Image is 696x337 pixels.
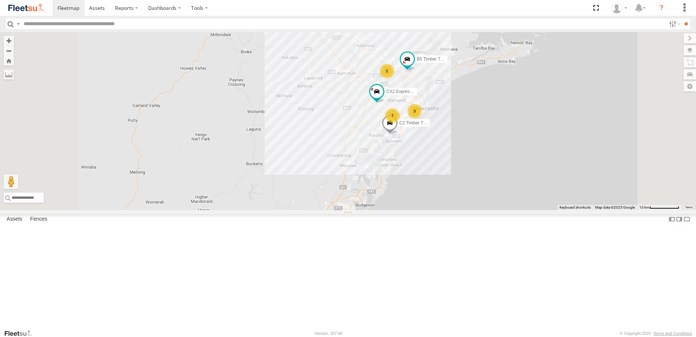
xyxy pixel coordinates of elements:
[7,3,45,13] img: fleetsu-logo-horizontal.svg
[4,69,14,80] label: Measure
[4,174,18,189] button: Drag Pegman onto the map to open Street View
[4,36,14,46] button: Zoom in
[559,205,591,210] button: Keyboard shortcuts
[683,214,691,225] label: Hide Summary Table
[399,120,431,125] span: C2 Timber Truck
[4,56,14,66] button: Zoom Home
[685,206,693,209] a: Terms (opens in new tab)
[385,108,400,123] div: 7
[676,214,683,225] label: Dock Summary Table to the Right
[15,19,21,29] label: Search Query
[666,19,682,29] label: Search Filter Options
[27,214,51,224] label: Fences
[417,57,448,62] span: B5 Timber Truck
[4,330,37,337] a: Visit our Website
[656,2,667,14] i: ?
[4,46,14,56] button: Zoom out
[386,89,420,94] span: CX2 Express Ute
[380,64,394,78] div: 5
[684,81,696,92] label: Map Settings
[668,214,676,225] label: Dock Summary Table to the Left
[637,205,681,210] button: Map Scale: 10 km per 78 pixels
[407,104,422,119] div: 9
[620,331,692,336] div: © Copyright 2025 -
[639,205,649,209] span: 10 km
[595,205,635,209] span: Map data ©2025 Google
[315,331,343,336] div: Version: 307.00
[653,331,692,336] a: Terms and Conditions
[3,214,26,224] label: Assets
[609,3,630,13] div: Brodie Roesler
